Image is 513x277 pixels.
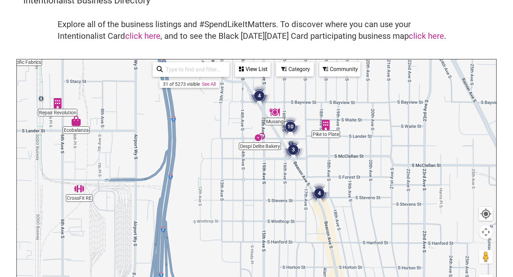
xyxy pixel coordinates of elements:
a: click here [409,31,444,41]
div: Filter by Community [319,62,360,77]
div: 4 [309,183,330,204]
div: Repair Revolution [52,98,63,108]
div: Despi Delite Bakery [255,132,265,142]
div: 31 of 5273 visible [163,81,200,87]
div: Filter by category [276,62,314,77]
div: Pike to Plate [321,120,331,130]
h4: Explore all of the business listings and #SpendLikeItMatters. To discover where you can use your ... [58,19,455,42]
div: Type to search and filter [153,62,229,77]
div: Category [277,63,313,76]
div: Musang [270,107,280,117]
div: Ecobalanza [71,116,81,126]
button: Drag Pegman onto the map to open Street View [479,250,493,264]
div: View List [236,63,270,76]
div: Community [320,63,360,76]
div: 10 [280,116,301,137]
div: 3 [283,139,303,160]
a: click here [125,31,160,41]
button: Map camera controls [479,225,493,239]
div: See a list of the visible businesses [235,62,271,77]
div: 4 [249,85,270,106]
a: See All [202,81,216,87]
input: Type to find and filter... [163,63,225,76]
button: Your Location [479,207,493,221]
div: CrossFit RE [74,184,84,194]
